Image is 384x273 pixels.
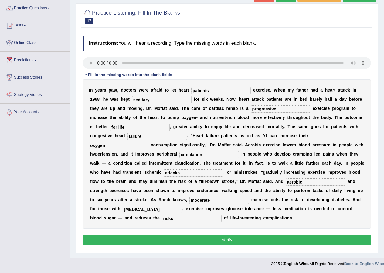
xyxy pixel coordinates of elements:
b: Instructions: [89,40,118,46]
b: a [114,97,116,102]
b: o [131,106,134,111]
input: blank [286,178,345,186]
b: p [332,106,335,111]
b: b [300,97,303,102]
b: n [90,88,93,93]
b: a [244,97,246,102]
b: e [328,106,330,111]
b: i [126,115,127,120]
b: o [336,106,339,111]
b: a [343,106,346,111]
b: . [151,106,152,111]
b: n [210,115,213,120]
b: t [165,88,166,93]
b: s [280,97,283,102]
b: m [173,115,176,120]
b: o [166,88,169,93]
b: c [262,88,264,93]
b: , [100,97,101,102]
b: e [258,88,260,93]
b: a [101,106,104,111]
b: x [184,115,186,120]
b: . [178,106,179,111]
b: i [324,106,325,111]
b: t [334,88,335,93]
input: blank [179,151,239,158]
b: a [257,97,259,102]
b: m [127,106,131,111]
b: r [214,106,215,111]
b: d [339,97,342,102]
b: M [154,106,158,111]
b: D [146,106,149,111]
b: i [90,115,91,120]
b: i [159,88,160,93]
b: r [96,115,98,120]
b: e [94,106,97,111]
b: e [304,88,306,93]
b: e [98,115,100,120]
b: l [125,115,126,120]
b: c [126,88,128,93]
b: f [162,106,163,111]
b: e [228,106,230,111]
b: c [321,106,324,111]
b: t [342,88,343,93]
b: e [216,97,218,102]
b: y [128,115,131,120]
b: d [305,97,308,102]
b: p [109,88,111,93]
b: b [235,106,238,111]
b: l [319,97,320,102]
b: e [172,88,175,93]
b: f [153,88,155,93]
b: h [103,97,106,102]
b: r [186,88,187,93]
b: s [221,97,223,102]
a: Online Class [0,34,70,50]
b: c [259,97,262,102]
b: r [155,88,156,93]
b: a [233,106,235,111]
b: e [213,97,216,102]
b: p [168,115,170,120]
b: w [232,97,235,102]
b: w [139,88,142,93]
b: r [149,106,151,111]
b: , [117,88,118,93]
b: d [123,106,125,111]
b: r [332,88,334,93]
b: a [219,106,222,111]
b: i [218,106,219,111]
b: 1 [90,97,93,102]
b: o [124,88,126,93]
b: I [89,88,90,93]
b: h [230,106,233,111]
b: t [352,106,353,111]
b: h [178,88,181,93]
a: Predictions [0,52,70,67]
b: f [296,88,298,93]
b: i [124,115,125,120]
b: t [90,106,92,111]
b: e [328,88,330,93]
b: r [198,97,199,102]
b: t [340,88,342,93]
b: t [110,115,111,120]
b: s [325,106,328,111]
b: 9 [93,97,95,102]
b: t [255,97,257,102]
input: blank [110,124,170,131]
b: a [343,88,345,93]
b: e [114,115,116,120]
b: e [105,106,108,111]
b: w [210,97,213,102]
b: t [128,88,130,93]
a: Tests [0,17,70,32]
b: W [274,88,278,93]
b: k [262,97,264,102]
b: a [338,88,340,93]
a: Your Account [0,104,70,119]
b: i [273,97,274,102]
b: t [175,88,176,93]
